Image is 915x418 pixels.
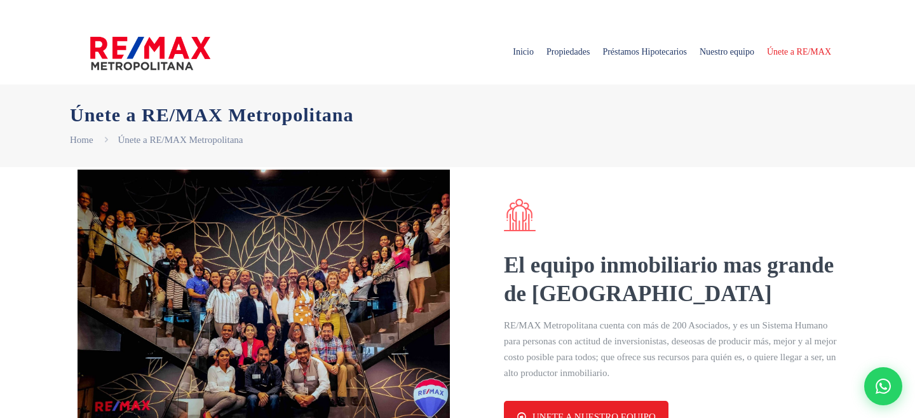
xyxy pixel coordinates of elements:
[70,135,93,145] a: Home
[504,318,837,381] p: RE/MAX Metropolitana cuenta con más de 200 Asociados, y es un Sistema Humano para personas con ac...
[118,135,243,145] a: Únete a RE/MAX Metropolitana
[90,34,210,72] img: remax-metropolitana-logo
[761,20,837,84] a: Únete a RE/MAX
[540,20,596,84] a: Propiedades
[596,33,693,71] span: Préstamos Hipotecarios
[504,251,837,308] h2: El equipo inmobiliario mas grande de [GEOGRAPHIC_DATA]
[761,33,837,71] span: Únete a RE/MAX
[90,20,210,84] a: RE/MAX Metropolitana
[70,104,845,126] h1: Únete a RE/MAX Metropolitana
[596,20,693,84] a: Préstamos Hipotecarios
[693,33,761,71] span: Nuestro equipo
[506,20,540,84] a: Inicio
[506,33,540,71] span: Inicio
[540,33,596,71] span: Propiedades
[693,20,761,84] a: Nuestro equipo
